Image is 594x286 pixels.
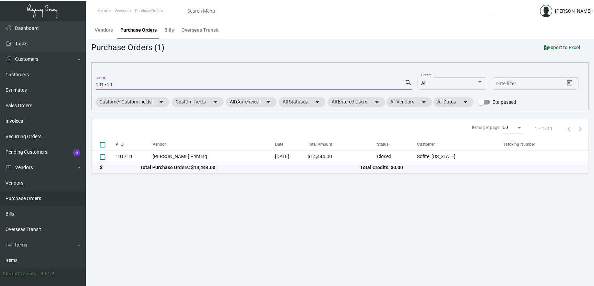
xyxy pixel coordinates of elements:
[377,141,389,147] div: Status
[116,141,118,147] div: #
[226,97,276,107] mat-chip: All Currencies
[503,125,508,130] span: 50
[157,98,165,106] mat-icon: arrow_drop_down
[100,164,140,171] div: $
[135,9,163,13] span: PurchaseOrders
[535,126,553,132] div: 1 – 1 of 1
[472,124,500,131] div: Items per page:
[377,151,417,163] td: Closed
[523,81,556,87] input: End date
[421,80,426,86] span: All
[153,151,275,163] td: [PERSON_NAME] Printing
[153,141,275,147] div: Vendor
[420,98,428,106] mat-icon: arrow_drop_down
[373,98,381,106] mat-icon: arrow_drop_down
[278,97,325,107] mat-chip: All Statuses
[496,81,517,87] input: Start date
[275,141,307,147] div: Date
[116,151,153,163] td: 101710
[433,97,474,107] mat-chip: All Dates
[308,141,377,147] div: Total Amount
[540,5,552,17] img: admin@bootstrapmaster.com
[417,151,503,163] td: Sofitel [US_STATE]
[116,141,153,147] div: #
[164,26,174,34] div: Bills
[544,45,580,50] span: Export to Excel
[417,141,435,147] div: Customer
[360,164,580,171] div: Total Credits: $0.00
[503,141,535,147] div: Tracking Number
[405,79,412,87] mat-icon: search
[539,41,586,54] button: Export to Excel
[275,141,283,147] div: Date
[211,98,219,106] mat-icon: arrow_drop_down
[308,141,332,147] div: Total Amount
[563,123,574,134] button: Previous page
[140,164,360,171] div: Total Purchase Orders: $14,444.00
[555,8,592,15] div: [PERSON_NAME]
[95,26,113,34] div: Vendors
[417,141,503,147] div: Customer
[377,141,417,147] div: Status
[181,26,219,34] div: Overseas Transit
[503,125,522,130] mat-select: Items per page:
[386,97,432,107] mat-chip: All Vendors
[275,151,307,163] td: [DATE]
[564,77,575,88] button: Open calendar
[40,270,54,277] div: 0.51.2
[153,141,166,147] div: Vendor
[264,98,272,106] mat-icon: arrow_drop_down
[171,97,224,107] mat-chip: Custom Fields
[95,97,169,107] mat-chip: Customer Custom Fields
[308,151,377,163] td: $14,444.00
[574,123,585,134] button: Next page
[91,41,164,54] div: Purchase Orders (1)
[492,98,516,106] span: Eta passed
[115,9,129,13] span: Vendors
[3,270,38,277] div: Current version:
[328,97,385,107] mat-chip: All Entered Users
[461,98,470,106] mat-icon: arrow_drop_down
[503,141,588,147] div: Tracking Number
[98,9,108,13] span: Home
[120,26,157,34] div: Purchase Orders
[313,98,321,106] mat-icon: arrow_drop_down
